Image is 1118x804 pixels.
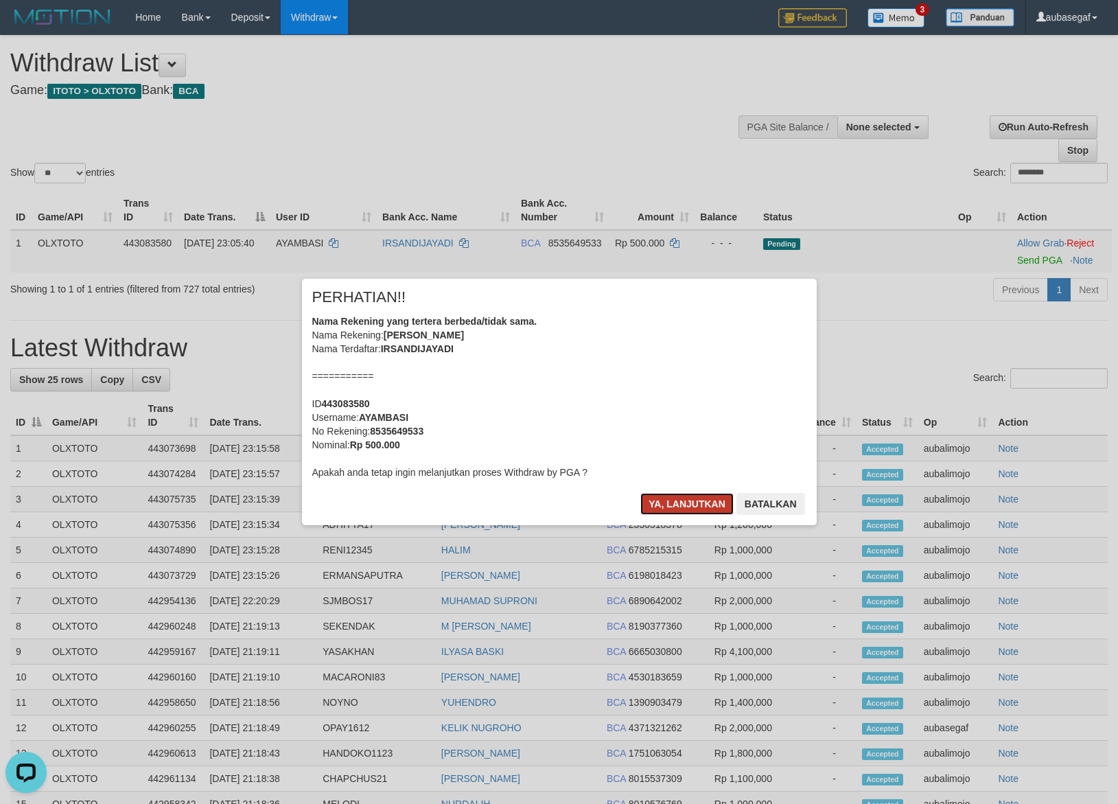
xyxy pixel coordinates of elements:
b: Nama Rekening yang tertera berbeda/tidak sama. [312,316,537,327]
b: 443083580 [322,398,370,409]
b: 8535649533 [370,426,423,437]
b: [PERSON_NAME] [384,330,464,341]
b: IRSANDIJAYADI [381,343,454,354]
b: AYAMBASI [359,412,408,423]
button: Ya, lanjutkan [640,493,734,515]
span: PERHATIAN!! [312,290,406,304]
b: Rp 500.000 [350,439,400,450]
button: Open LiveChat chat widget [5,5,47,47]
button: Batalkan [736,493,805,515]
div: Nama Rekening: Nama Terdaftar: =========== ID Username: No Rekening: Nominal: Apakah anda tetap i... [312,314,806,479]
